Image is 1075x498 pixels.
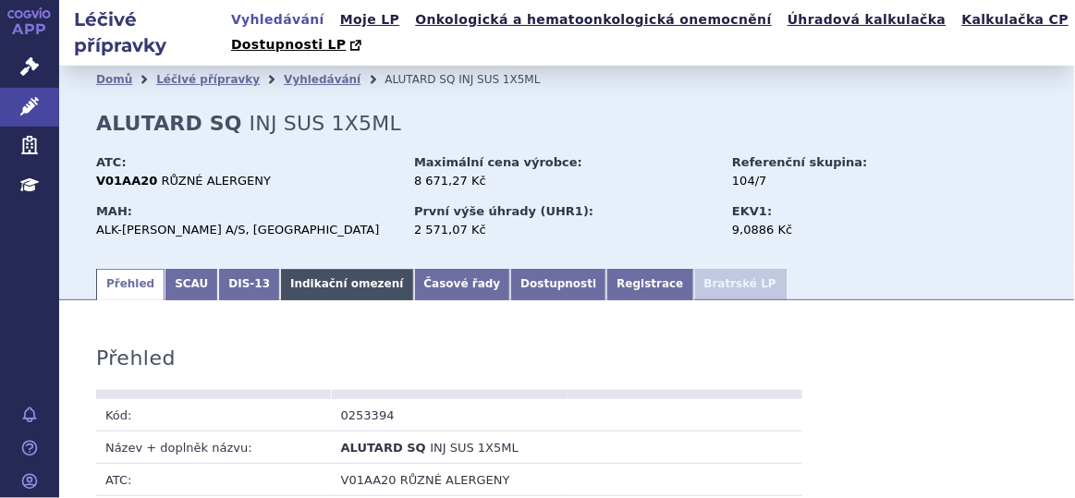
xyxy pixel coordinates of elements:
[458,73,540,86] span: INJ SUS 1X5ML
[96,204,132,218] strong: MAH:
[96,174,157,188] strong: V01AA20
[400,473,510,487] span: RŮZNÉ ALERGENY
[96,431,332,464] td: Název + doplněk názvu:
[341,441,426,455] span: ALUTARD SQ
[414,269,511,300] a: Časové řady
[732,222,940,238] div: 9,0886 Kč
[414,222,715,238] div: 2 571,07 Kč
[231,37,347,52] span: Dostupnosti LP
[414,155,582,169] strong: Maximální cena výrobce:
[414,173,715,189] div: 8 671,27 Kč
[226,32,371,58] a: Dostupnosti LP
[96,269,165,300] a: Přehled
[162,174,272,188] span: RŮZNÉ ALERGENY
[732,204,772,218] strong: EKV1:
[414,204,593,218] strong: První výše úhrady (UHR1):
[341,473,397,487] span: V01AA20
[226,7,330,32] a: Vyhledávání
[409,7,777,32] a: Onkologická a hematoonkologická onemocnění
[732,155,867,169] strong: Referenční skupina:
[250,112,401,135] span: INJ SUS 1X5ML
[957,7,1075,32] a: Kalkulačka CP
[156,73,260,86] a: Léčivé přípravky
[59,6,226,58] h2: Léčivé přípravky
[606,269,693,300] a: Registrace
[96,346,176,370] h3: Přehled
[510,269,606,300] a: Dostupnosti
[96,73,132,86] a: Domů
[280,269,413,300] a: Indikační omezení
[96,464,332,496] td: ATC:
[284,73,360,86] a: Vyhledávání
[430,441,519,455] span: INJ SUS 1X5ML
[732,173,940,189] div: 104/7
[96,222,397,238] div: ALK-[PERSON_NAME] A/S, [GEOGRAPHIC_DATA]
[165,269,218,300] a: SCAU
[96,399,332,431] td: Kód:
[782,7,952,32] a: Úhradová kalkulačka
[96,155,127,169] strong: ATC:
[335,7,405,32] a: Moje LP
[218,269,280,300] a: DIS-13
[332,399,568,431] td: 0253394
[385,73,455,86] span: ALUTARD SQ
[96,112,242,135] strong: ALUTARD SQ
